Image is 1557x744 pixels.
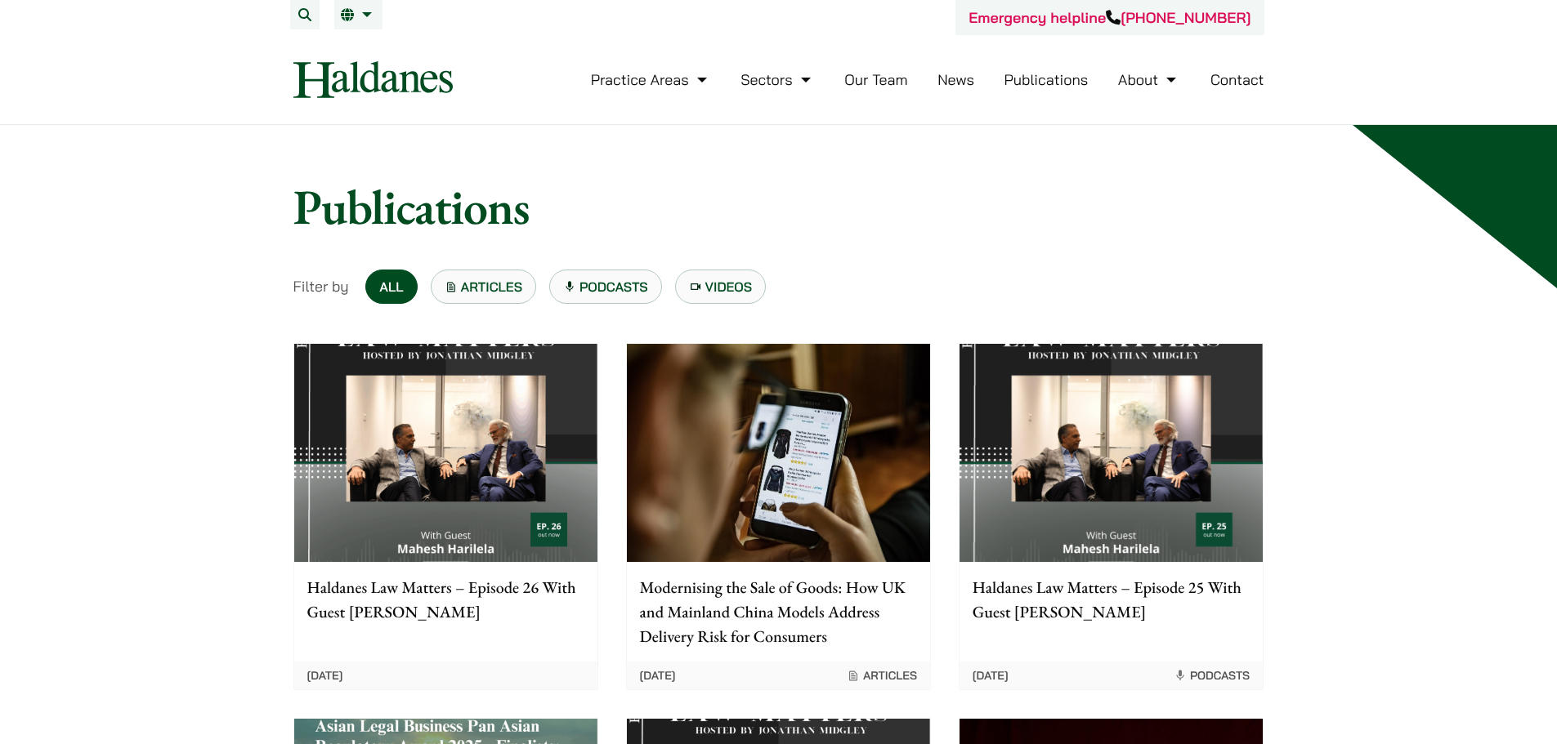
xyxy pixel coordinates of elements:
time: [DATE] [973,668,1009,683]
p: Modernising the Sale of Goods: How UK and Mainland China Models Address Delivery Risk for Consumers [640,575,917,648]
a: Podcasts [549,270,662,304]
a: Our Team [844,70,907,89]
a: All [365,270,417,304]
a: About [1118,70,1180,89]
a: EN [341,8,376,21]
a: News [937,70,974,89]
a: Sectors [740,70,814,89]
span: Podcasts [1174,668,1250,683]
time: [DATE] [307,668,343,683]
a: Modernising the Sale of Goods: How UK and Mainland China Models Address Delivery Risk for Consume... [626,343,931,690]
a: Haldanes Law Matters – Episode 25 With Guest [PERSON_NAME] [DATE] Podcasts [959,343,1264,690]
a: Practice Areas [591,70,711,89]
a: Haldanes Law Matters – Episode 26 With Guest [PERSON_NAME] [DATE] [293,343,598,690]
img: Logo of Haldanes [293,61,453,98]
p: Haldanes Law Matters – Episode 26 With Guest [PERSON_NAME] [307,575,584,624]
a: Contact [1210,70,1264,89]
span: Articles [847,668,917,683]
a: Emergency helpline[PHONE_NUMBER] [969,8,1251,27]
a: Videos [675,270,767,304]
span: Filter by [293,275,349,297]
h1: Publications [293,177,1264,236]
a: Publications [1004,70,1089,89]
p: Haldanes Law Matters – Episode 25 With Guest [PERSON_NAME] [973,575,1250,624]
a: Articles [431,270,537,304]
time: [DATE] [640,668,676,683]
